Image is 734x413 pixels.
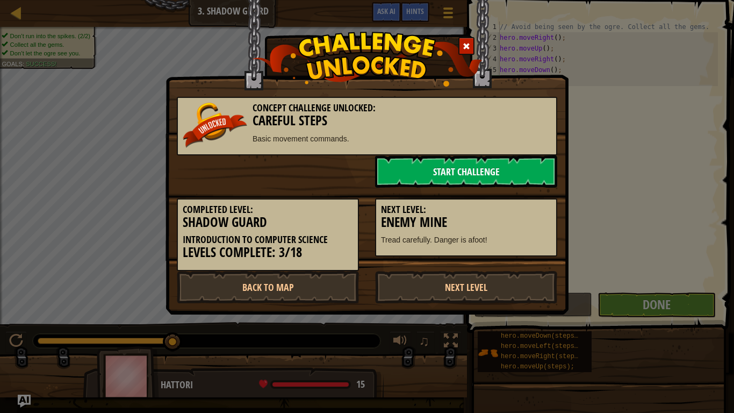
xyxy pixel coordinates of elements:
img: unlocked_banner.png [183,103,247,148]
h3: Levels Complete: 3/18 [183,245,353,260]
h3: Shadow Guard [183,215,353,230]
h5: Completed Level: [183,204,353,215]
a: Back to Map [177,271,359,303]
h3: Enemy Mine [381,215,551,230]
p: Tread carefully. Danger is afoot! [381,234,551,245]
p: Basic movement commands. [183,133,551,144]
h5: Next Level: [381,204,551,215]
h3: Careful Steps [183,113,551,128]
img: challenge_unlocked.png [252,32,483,87]
a: Start Challenge [375,155,557,188]
a: Next Level [375,271,557,303]
span: Concept Challenge Unlocked: [253,101,376,115]
h5: Introduction to Computer Science [183,234,353,245]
